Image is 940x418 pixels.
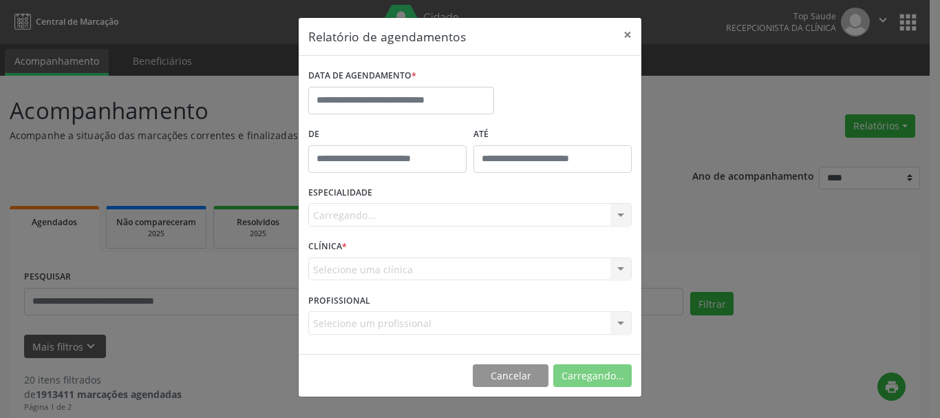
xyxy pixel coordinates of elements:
button: Carregando... [553,364,632,388]
label: De [308,124,467,145]
label: DATA DE AGENDAMENTO [308,65,416,87]
label: CLÍNICA [308,236,347,258]
label: ESPECIALIDADE [308,182,372,204]
label: PROFISSIONAL [308,290,370,311]
button: Close [614,18,641,52]
label: ATÉ [473,124,632,145]
button: Cancelar [473,364,548,388]
h5: Relatório de agendamentos [308,28,466,45]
